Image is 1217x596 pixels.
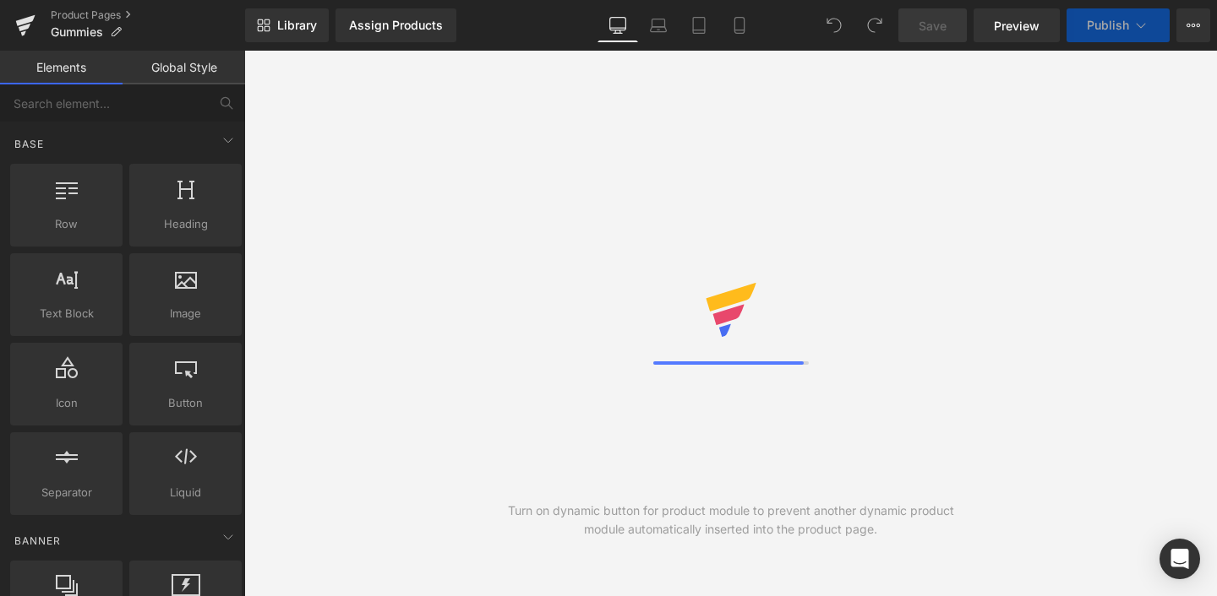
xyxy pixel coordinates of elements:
[245,8,329,42] a: New Library
[123,51,245,84] a: Global Style
[51,8,245,22] a: Product Pages
[679,8,719,42] a: Tablet
[134,305,237,322] span: Image
[994,17,1040,35] span: Preview
[719,8,760,42] a: Mobile
[858,8,892,42] button: Redo
[919,17,947,35] span: Save
[13,136,46,152] span: Base
[1067,8,1170,42] button: Publish
[1176,8,1210,42] button: More
[15,305,117,322] span: Text Block
[134,394,237,412] span: Button
[349,19,443,32] div: Assign Products
[277,18,317,33] span: Library
[134,484,237,501] span: Liquid
[1160,539,1200,579] div: Open Intercom Messenger
[488,501,974,539] div: Turn on dynamic button for product module to prevent another dynamic product module automatically...
[817,8,851,42] button: Undo
[598,8,638,42] a: Desktop
[51,25,103,39] span: Gummies
[15,215,117,233] span: Row
[638,8,679,42] a: Laptop
[13,533,63,549] span: Banner
[15,394,117,412] span: Icon
[15,484,117,501] span: Separator
[134,215,237,233] span: Heading
[974,8,1060,42] a: Preview
[1087,19,1129,32] span: Publish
